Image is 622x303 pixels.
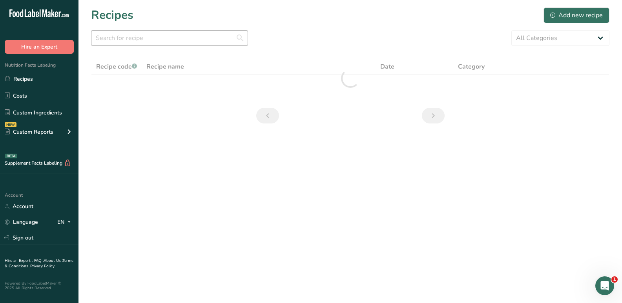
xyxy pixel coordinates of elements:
[5,154,17,158] div: BETA
[422,108,445,123] a: Next page
[611,276,618,283] span: 1
[5,122,16,127] div: NEW
[550,11,603,20] div: Add new recipe
[57,218,74,227] div: EN
[34,258,44,263] a: FAQ .
[5,258,73,269] a: Terms & Conditions .
[91,6,133,24] h1: Recipes
[595,276,614,295] iframe: Intercom live chat
[44,258,62,263] a: About Us .
[5,40,74,54] button: Hire an Expert
[5,258,33,263] a: Hire an Expert .
[256,108,279,123] a: Previous page
[5,281,74,290] div: Powered By FoodLabelMaker © 2025 All Rights Reserved
[91,30,248,46] input: Search for recipe
[5,128,53,136] div: Custom Reports
[30,263,55,269] a: Privacy Policy
[5,215,38,229] a: Language
[544,7,609,23] button: Add new recipe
